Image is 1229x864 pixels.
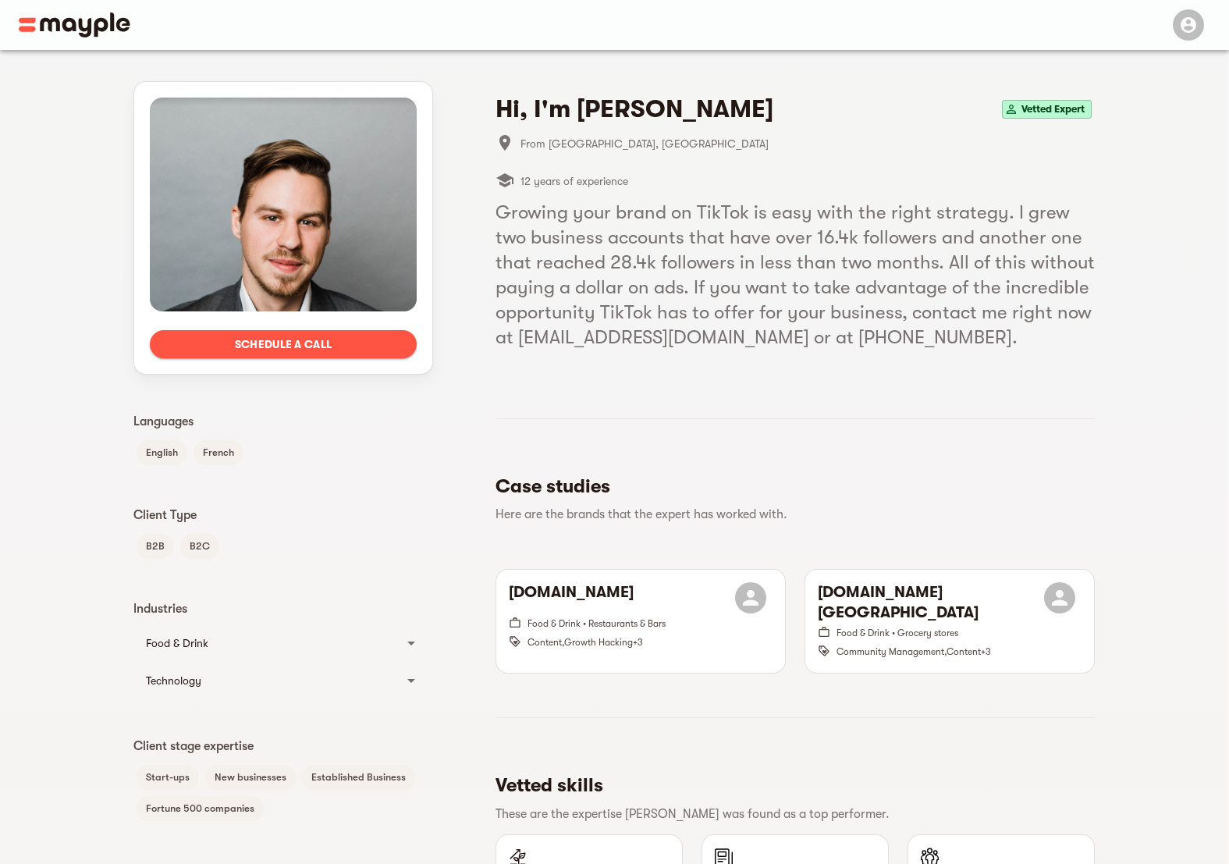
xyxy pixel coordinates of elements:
[1163,17,1210,30] span: Menu
[137,768,199,787] span: Start-ups
[527,618,666,629] span: Food & Drink • Restaurants & Bars
[180,537,219,556] span: B2C
[150,330,417,358] button: Schedule a call
[137,443,187,462] span: English
[133,737,433,756] p: Client stage expertise
[133,599,433,618] p: Industries
[133,624,433,662] div: Food & Drink
[137,537,174,556] span: B2B
[496,570,785,673] button: [DOMAIN_NAME]Food & Drink • Restaurants & BarsContent,Growth Hacking+3
[146,634,392,652] div: Food & Drink
[496,805,1082,823] p: These are the expertise [PERSON_NAME] was found as a top performer.
[947,646,981,657] span: Content
[496,200,1095,350] h5: Growing your brand on TikTok is easy with the right strategy. I grew two business accounts that h...
[633,637,643,648] span: + 3
[496,474,1082,499] h5: Case studies
[509,582,634,613] h6: [DOMAIN_NAME]
[496,773,1082,798] h5: Vetted skills
[520,134,1095,153] span: From [GEOGRAPHIC_DATA], [GEOGRAPHIC_DATA]
[133,412,433,431] p: Languages
[520,172,628,190] span: 12 years of experience
[527,637,564,648] span: Content ,
[564,637,633,648] span: Growth Hacking
[1015,100,1091,119] span: Vetted Expert
[194,443,243,462] span: French
[805,570,1094,673] button: [DOMAIN_NAME][GEOGRAPHIC_DATA]Food & Drink • Grocery storesCommunity Management,Content+3
[837,628,958,638] span: Food & Drink • Grocery stores
[133,662,433,699] div: Technology
[162,335,404,354] span: Schedule a call
[496,94,773,125] h4: Hi, I'm [PERSON_NAME]
[837,646,947,657] span: Community Management ,
[981,646,991,657] span: + 3
[19,12,130,37] img: Main logo
[146,671,392,690] div: Technology
[496,505,1082,524] p: Here are the brands that the expert has worked with.
[133,506,433,524] p: Client Type
[205,768,296,787] span: New businesses
[818,582,1044,623] h6: [DOMAIN_NAME][GEOGRAPHIC_DATA]
[302,768,415,787] span: Established Business
[137,799,264,818] span: Fortune 500 companies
